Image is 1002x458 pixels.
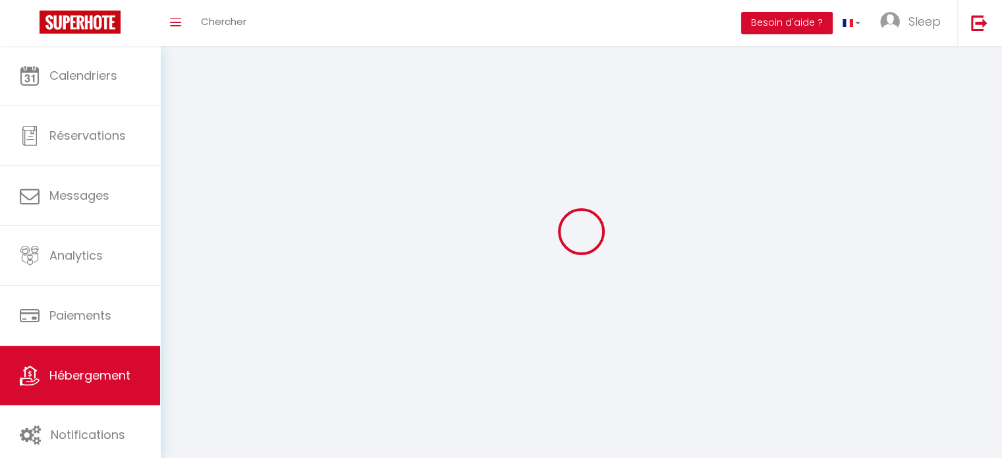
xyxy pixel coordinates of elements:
span: Calendriers [49,67,117,84]
span: Messages [49,187,109,204]
img: logout [971,14,988,31]
span: Hébergement [49,367,130,384]
span: Notifications [51,426,125,443]
span: Réservations [49,127,126,144]
span: Sleep [908,13,941,30]
button: Ouvrir le widget de chat LiveChat [11,5,50,45]
span: Paiements [49,307,111,324]
span: Analytics [49,247,103,264]
img: ... [880,12,900,32]
span: Chercher [201,14,246,28]
button: Besoin d'aide ? [741,12,833,34]
img: Super Booking [40,11,121,34]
